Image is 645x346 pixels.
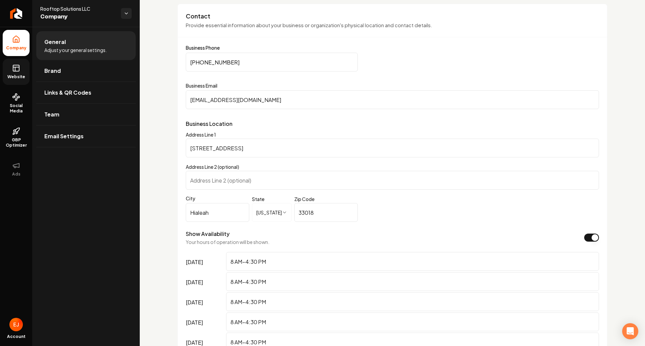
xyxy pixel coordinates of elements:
[186,139,599,157] input: Address Line 1
[622,323,638,339] div: Open Intercom Messenger
[36,126,136,147] a: Email Settings
[44,89,91,97] span: Links & QR Codes
[3,122,30,153] a: GBP Optimizer
[294,196,314,202] label: Zip Code
[9,318,23,331] button: Open user button
[186,203,249,222] input: City
[7,334,26,339] span: Account
[186,120,599,128] p: Business Location
[5,74,28,80] span: Website
[3,137,30,148] span: GBP Optimizer
[186,252,223,272] label: [DATE]
[186,195,249,202] label: City
[226,312,599,331] input: Enter hours
[186,272,223,292] label: [DATE]
[10,8,23,19] img: Rebolt Logo
[186,21,599,29] p: Provide essential information about your business or organization's physical location and contact...
[186,230,229,237] label: Show Availability
[186,312,223,333] label: [DATE]
[226,272,599,291] input: Enter hours
[186,164,239,170] label: Address Line 2 (optional)
[226,252,599,271] input: Enter hours
[40,5,116,12] span: Rooftop Solutions LLC
[3,103,30,114] span: Social Media
[44,38,66,46] span: General
[3,45,29,51] span: Company
[36,60,136,82] a: Brand
[186,12,599,20] h3: Contact
[294,203,358,222] input: Zip Code
[252,196,264,202] label: State
[226,292,599,311] input: Enter hours
[186,292,223,312] label: [DATE]
[186,45,599,50] label: Business Phone
[44,110,59,118] span: Team
[40,12,116,21] span: Company
[44,67,61,75] span: Brand
[9,318,23,331] img: Eduard Joers
[186,82,599,89] label: Business Email
[186,90,599,109] input: Business Email
[3,156,30,182] button: Ads
[44,132,84,140] span: Email Settings
[3,59,30,85] a: Website
[44,47,107,53] span: Adjust your general settings.
[9,171,23,177] span: Ads
[36,82,136,103] a: Links & QR Codes
[186,132,216,138] label: Address Line 1
[186,239,269,245] p: Your hours of operation will be shown.
[36,104,136,125] a: Team
[186,171,599,190] input: Address Line 2 (optional)
[3,88,30,119] a: Social Media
